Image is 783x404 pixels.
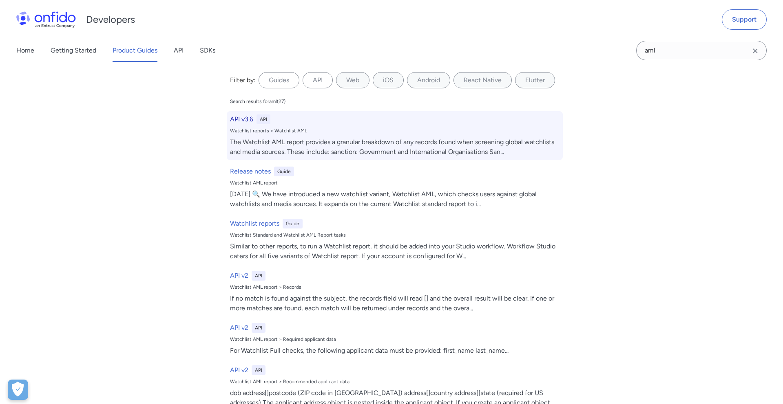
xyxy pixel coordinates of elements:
label: Flutter [515,72,555,88]
div: API [252,271,265,281]
div: Guide [274,167,294,176]
h1: Developers [86,13,135,26]
div: The Watchlist AML report provides a granular breakdown of any records found when screening global... [230,137,560,157]
a: API [174,39,184,62]
a: API v2APIWatchlist AML report > Required applicant dataFor Watchlist Full checks, the following a... [227,320,563,359]
label: API [303,72,333,88]
a: Watchlist reportsGuideWatchlist Standard and Watchlist AML Report tasksSimilar to other reports, ... [227,215,563,264]
h6: Watchlist reports [230,219,279,228]
div: Search results for aml ( 27 ) [230,98,285,105]
label: iOS [373,72,404,88]
div: API [252,323,265,333]
label: Android [407,72,450,88]
div: [DATE] 🔍 We have introduced a new watchlist variant, Watchlist AML, which checks users against gl... [230,189,560,209]
h6: API v3.6 [230,114,253,124]
div: Cookie Preferences [8,380,28,400]
div: Watchlist AML report > Required applicant data [230,336,560,343]
div: For Watchlist Full checks, the following applicant data must be provided: first_name last_name ... [230,346,560,356]
h6: API v2 [230,323,248,333]
div: If no match is found against the subject, the records field will read [] and the overall result w... [230,294,560,313]
a: API v3.6APIWatchlist reports > Watchlist AMLThe Watchlist AML report provides a granular breakdow... [227,111,563,160]
div: API [257,114,270,124]
h6: API v2 [230,365,248,375]
div: Filter by: [230,75,255,85]
div: Guide [283,219,303,228]
label: Web [336,72,369,88]
a: SDKs [200,39,215,62]
svg: Clear search field button [750,46,760,56]
div: Similar to other reports, to run a Watchlist report, it should be added into your Studio workflow... [230,242,560,261]
div: API [252,365,265,375]
a: Getting Started [51,39,96,62]
a: Support [722,9,767,30]
div: Watchlist AML report [230,180,560,186]
div: Watchlist AML report > Recommended applicant data [230,378,560,385]
div: Watchlist Standard and Watchlist AML Report tasks [230,232,560,238]
div: Watchlist AML report > Records [230,284,560,290]
a: API v2APIWatchlist AML report > RecordsIf no match is found against the subject, the records fiel... [227,268,563,316]
a: Release notesGuideWatchlist AML report[DATE] 🔍 We have introduced a new watchlist variant, Watchl... [227,163,563,212]
label: Guides [259,72,299,88]
a: Home [16,39,34,62]
input: Onfido search input field [636,41,767,60]
h6: Release notes [230,167,271,176]
button: Open Preferences [8,380,28,400]
h6: API v2 [230,271,248,281]
img: Onfido Logo [16,11,76,28]
div: Watchlist reports > Watchlist AML [230,127,560,134]
label: React Native [453,72,512,88]
a: Product Guides [113,39,157,62]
